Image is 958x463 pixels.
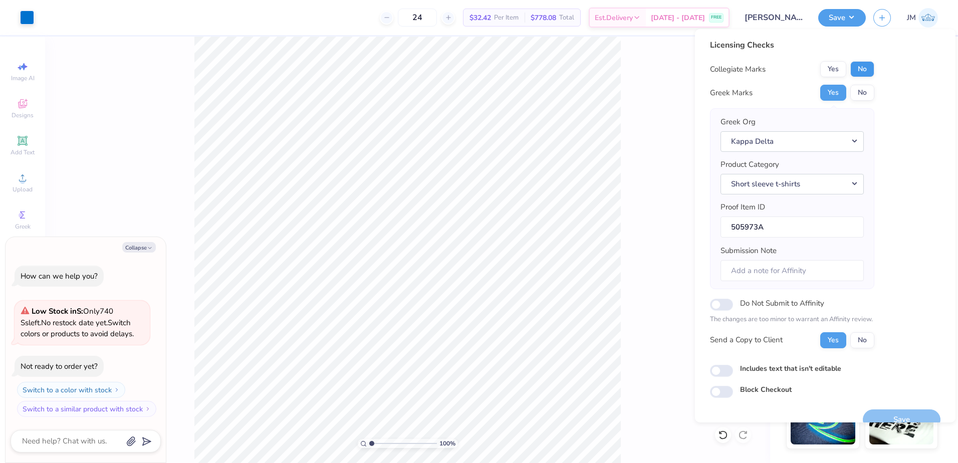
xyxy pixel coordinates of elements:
span: FREE [711,14,722,21]
span: Greek [15,222,31,230]
span: Image AI [11,74,35,82]
button: No [850,61,874,77]
div: Send a Copy to Client [710,334,783,346]
button: Yes [820,61,846,77]
span: Per Item [494,13,519,23]
span: Add Text [11,148,35,156]
button: No [850,332,874,348]
button: Save [818,9,866,27]
strong: Low Stock in S : [32,306,83,316]
span: No restock date yet. [41,318,108,328]
div: Licensing Checks [710,39,874,51]
span: Upload [13,185,33,193]
div: Greek Marks [710,87,753,99]
input: – – [398,9,437,27]
img: Joshua Malaki [918,8,938,28]
label: Submission Note [721,245,777,257]
label: Proof Item ID [721,201,765,213]
span: $778.08 [531,13,556,23]
span: Total [559,13,574,23]
button: Yes [820,332,846,348]
button: Short sleeve t-shirts [721,174,864,194]
span: [DATE] - [DATE] [651,13,705,23]
label: Product Category [721,159,779,170]
div: Collegiate Marks [710,64,766,75]
a: JM [907,8,938,28]
button: Collapse [122,242,156,253]
div: How can we help you? [21,271,98,281]
button: Switch to a color with stock [17,382,125,398]
span: Designs [12,111,34,119]
input: Untitled Design [737,8,811,28]
img: Switch to a color with stock [114,387,120,393]
button: Kappa Delta [721,131,864,152]
span: Only 740 Ss left. Switch colors or products to avoid delays. [21,306,134,339]
span: 100 % [439,439,455,448]
img: Switch to a similar product with stock [145,406,151,412]
span: JM [907,12,916,24]
label: Greek Org [721,116,756,128]
label: Block Checkout [740,384,792,395]
label: Includes text that isn't editable [740,363,841,374]
button: Yes [820,85,846,101]
button: Switch to a similar product with stock [17,401,156,417]
span: Est. Delivery [595,13,633,23]
button: No [850,85,874,101]
input: Add a note for Affinity [721,260,864,282]
span: $32.42 [469,13,491,23]
div: Not ready to order yet? [21,361,98,371]
p: The changes are too minor to warrant an Affinity review. [710,315,874,325]
label: Do Not Submit to Affinity [740,297,824,310]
